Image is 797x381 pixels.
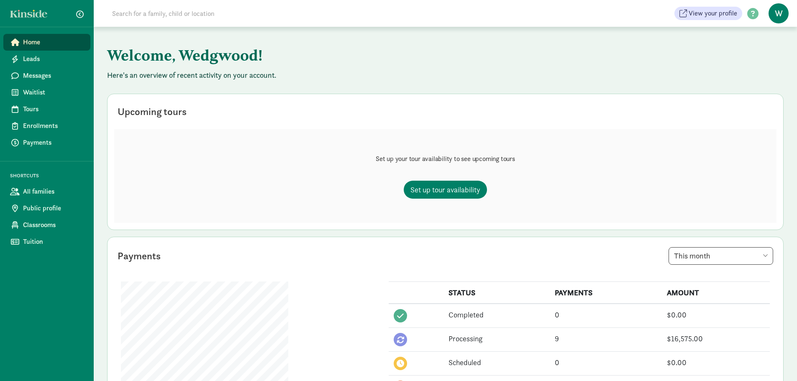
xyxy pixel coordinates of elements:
[755,341,797,381] iframe: Chat Widget
[3,183,90,200] a: All families
[3,101,90,118] a: Tours
[107,40,521,70] h1: Welcome, Wedgwood!
[555,333,657,344] div: 9
[769,3,789,23] span: W
[118,104,187,119] div: Upcoming tours
[3,67,90,84] a: Messages
[404,181,487,199] a: Set up tour availability
[23,220,84,230] span: Classrooms
[3,134,90,151] a: Payments
[410,184,480,195] span: Set up tour availability
[23,37,84,47] span: Home
[23,121,84,131] span: Enrollments
[555,357,657,368] div: 0
[376,154,515,164] p: Set up your tour availability to see upcoming tours
[23,54,84,64] span: Leads
[107,5,342,22] input: Search for a family, child or location
[107,70,784,80] p: Here's an overview of recent activity on your account.
[3,51,90,67] a: Leads
[23,187,84,197] span: All families
[555,309,657,320] div: 0
[443,282,550,304] th: STATUS
[448,309,545,320] div: Completed
[23,71,84,81] span: Messages
[674,7,742,20] button: View your profile
[23,237,84,247] span: Tuition
[448,333,545,344] div: Processing
[667,309,765,320] div: $0.00
[3,233,90,250] a: Tuition
[3,84,90,101] a: Waitlist
[689,8,737,18] span: View your profile
[3,217,90,233] a: Classrooms
[3,118,90,134] a: Enrollments
[23,138,84,148] span: Payments
[3,34,90,51] a: Home
[667,333,765,344] div: $16,575.00
[448,357,545,368] div: Scheduled
[3,200,90,217] a: Public profile
[667,357,765,368] div: $0.00
[23,87,84,97] span: Waitlist
[23,203,84,213] span: Public profile
[550,282,662,304] th: PAYMENTS
[662,282,770,304] th: AMOUNT
[118,248,161,263] div: Payments
[23,104,84,114] span: Tours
